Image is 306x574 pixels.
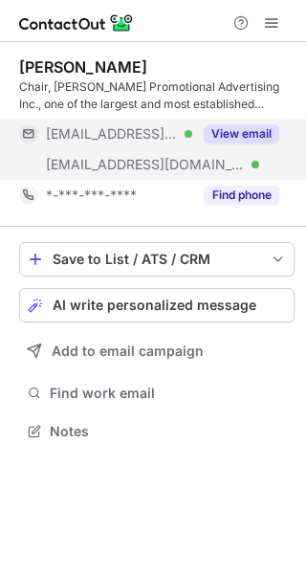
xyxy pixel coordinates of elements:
div: Chair, [PERSON_NAME] Promotional Advertising Inc., one of the largest and most established promot... [19,78,295,113]
button: Add to email campaign [19,334,295,368]
span: Notes [50,423,287,440]
span: [EMAIL_ADDRESS][DOMAIN_NAME] [46,156,245,173]
img: ContactOut v5.3.10 [19,11,134,34]
button: Notes [19,418,295,445]
span: AI write personalized message [53,298,256,313]
div: Save to List / ATS / CRM [53,252,261,267]
span: [EMAIL_ADDRESS][DOMAIN_NAME] [46,125,178,143]
div: [PERSON_NAME] [19,57,147,77]
button: Reveal Button [204,186,279,205]
span: Find work email [50,385,287,402]
button: Reveal Button [204,124,279,143]
button: save-profile-one-click [19,242,295,276]
span: Add to email campaign [52,343,204,359]
button: AI write personalized message [19,288,295,322]
button: Find work email [19,380,295,407]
